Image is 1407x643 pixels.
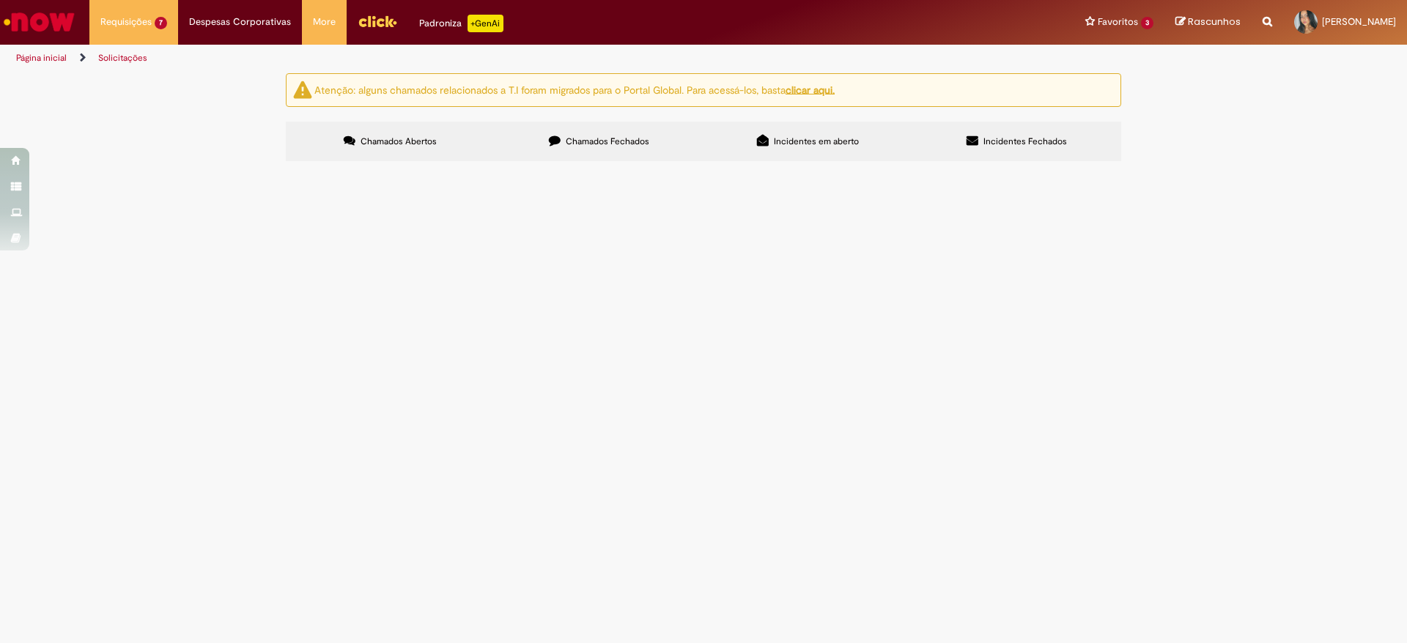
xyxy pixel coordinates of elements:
[361,135,437,147] span: Chamados Abertos
[16,52,67,64] a: Página inicial
[786,83,835,96] a: clicar aqui.
[566,135,649,147] span: Chamados Fechados
[774,135,859,147] span: Incidentes em aberto
[1,7,77,37] img: ServiceNow
[98,52,147,64] a: Solicitações
[1098,15,1138,29] span: Favoritos
[358,10,397,32] img: click_logo_yellow_360x200.png
[1322,15,1396,28] span: [PERSON_NAME]
[419,15,503,32] div: Padroniza
[189,15,291,29] span: Despesas Corporativas
[1175,15,1241,29] a: Rascunhos
[983,135,1067,147] span: Incidentes Fechados
[313,15,336,29] span: More
[468,15,503,32] p: +GenAi
[155,17,167,29] span: 7
[100,15,152,29] span: Requisições
[11,45,927,72] ul: Trilhas de página
[1141,17,1153,29] span: 3
[1188,15,1241,29] span: Rascunhos
[314,83,835,96] ng-bind-html: Atenção: alguns chamados relacionados a T.I foram migrados para o Portal Global. Para acessá-los,...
